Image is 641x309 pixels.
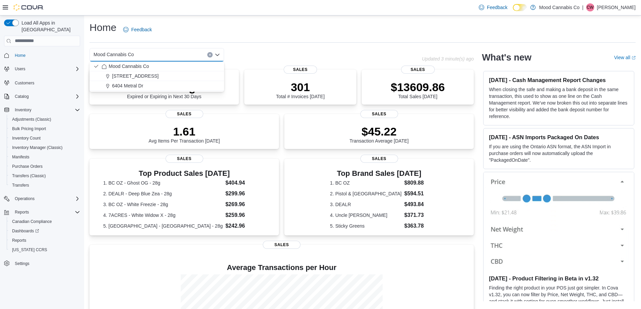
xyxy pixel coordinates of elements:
[12,79,37,87] a: Customers
[9,246,50,254] a: [US_STATE] CCRS
[90,71,224,81] button: [STREET_ADDRESS]
[103,190,223,197] dt: 2. DEALR - Deep Blue Zea - 28g
[12,247,47,253] span: [US_STATE] CCRS
[539,3,579,11] p: Mood Cannabis Co
[12,164,43,169] span: Purchase Orders
[7,152,83,162] button: Manifests
[12,65,80,73] span: Users
[360,110,398,118] span: Sales
[489,143,629,163] p: If you are using the Ontario ASN format, the ASN Import in purchase orders will now automatically...
[489,86,629,120] p: When closing the safe and making a bank deposit in the same transaction, this used to show as one...
[487,4,507,11] span: Feedback
[9,125,49,133] a: Bulk Pricing Import
[489,275,629,282] h3: [DATE] - Product Filtering in Beta in v1.32
[330,180,402,186] dt: 1. BC OZ
[12,173,46,179] span: Transfers (Classic)
[614,55,636,60] a: View allExternal link
[12,208,80,216] span: Reports
[482,52,531,63] h2: What's new
[1,50,83,60] button: Home
[513,4,527,11] input: Dark Mode
[350,125,409,138] p: $45.22
[103,169,265,178] h3: Top Product Sales [DATE]
[13,4,44,11] img: Cova
[330,169,428,178] h3: Top Brand Sales [DATE]
[12,92,80,101] span: Catalog
[103,212,223,219] dt: 4. 7ACRES - White Widow X - 28g
[7,143,83,152] button: Inventory Manager (Classic)
[632,56,636,60] svg: External link
[391,80,445,94] p: $13609.86
[330,223,402,229] dt: 5. Sticky Greens
[12,183,29,188] span: Transfers
[1,105,83,115] button: Inventory
[284,66,317,74] span: Sales
[12,136,41,141] span: Inventory Count
[103,223,223,229] dt: 5. [GEOGRAPHIC_DATA] - [GEOGRAPHIC_DATA] - 28g
[166,110,203,118] span: Sales
[1,194,83,203] button: Operations
[7,226,83,236] a: Dashboards
[582,3,583,11] p: |
[276,80,324,94] p: 301
[90,62,224,91] div: Choose from the following options
[7,133,83,143] button: Inventory Count
[90,21,116,34] h1: Home
[103,180,223,186] dt: 1. BC OZ - Ghost OG - 28g
[12,195,80,203] span: Operations
[489,134,629,141] h3: [DATE] - ASN Imports Packaged On Dates
[276,80,324,99] div: Total # Invoices [DATE]
[9,172,80,180] span: Transfers (Classic)
[404,211,428,219] dd: $371.73
[9,153,80,161] span: Manifests
[12,106,34,114] button: Inventory
[12,126,46,131] span: Bulk Pricing Import
[131,26,152,33] span: Feedback
[9,115,80,123] span: Adjustments (Classic)
[9,172,48,180] a: Transfers (Classic)
[404,190,428,198] dd: $594.51
[1,92,83,101] button: Catalog
[9,227,80,235] span: Dashboards
[12,195,37,203] button: Operations
[7,217,83,226] button: Canadian Compliance
[1,207,83,217] button: Reports
[9,227,42,235] a: Dashboards
[597,3,636,11] p: [PERSON_NAME]
[9,162,80,170] span: Purchase Orders
[7,115,83,124] button: Adjustments (Classic)
[225,222,265,230] dd: $242.96
[4,48,80,286] nav: Complex example
[360,155,398,163] span: Sales
[7,236,83,245] button: Reports
[330,201,402,208] dt: 3. DEALR
[1,64,83,74] button: Users
[225,190,265,198] dd: $299.96
[149,125,220,144] div: Avg Items Per Transaction [DATE]
[120,23,154,36] a: Feedback
[90,81,224,91] button: 6404 Metral Dr
[404,222,428,230] dd: $363.78
[391,80,445,99] div: Total Sales [DATE]
[12,154,29,160] span: Manifests
[7,245,83,255] button: [US_STATE] CCRS
[166,155,203,163] span: Sales
[12,219,52,224] span: Canadian Compliance
[225,200,265,208] dd: $269.96
[9,144,65,152] a: Inventory Manager (Classic)
[7,171,83,181] button: Transfers (Classic)
[9,134,80,142] span: Inventory Count
[12,145,63,150] span: Inventory Manager (Classic)
[15,53,26,58] span: Home
[90,62,224,71] button: Mood Cannabis Co
[330,212,402,219] dt: 4. Uncle [PERSON_NAME]
[149,125,220,138] p: 1.61
[9,115,54,123] a: Adjustments (Classic)
[207,52,213,57] button: Clear input
[350,125,409,144] div: Transaction Average [DATE]
[9,181,80,189] span: Transfers
[330,190,402,197] dt: 2. Pistol & [GEOGRAPHIC_DATA]
[12,238,26,243] span: Reports
[19,20,80,33] span: Load All Apps in [GEOGRAPHIC_DATA]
